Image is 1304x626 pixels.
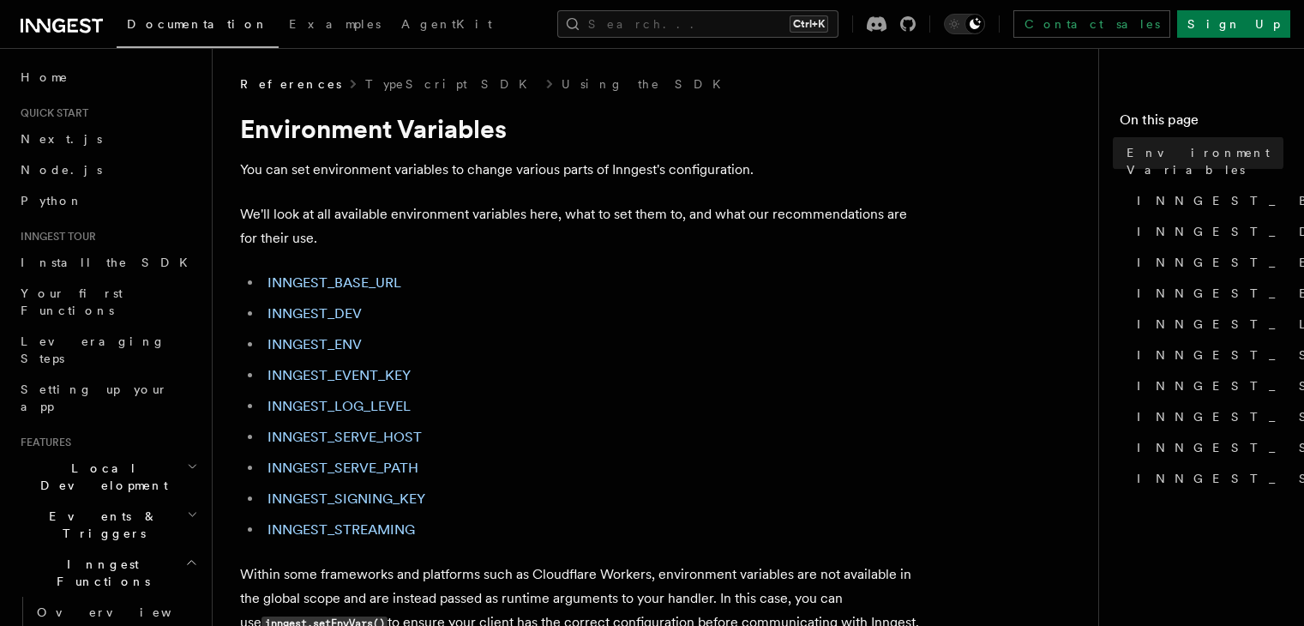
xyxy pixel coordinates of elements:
[240,75,341,93] span: References
[14,123,201,154] a: Next.js
[14,460,187,494] span: Local Development
[127,17,268,31] span: Documentation
[267,521,415,538] a: INNGEST_STREAMING
[1120,110,1283,137] h4: On this page
[21,194,83,208] span: Python
[21,334,165,365] span: Leveraging Steps
[14,374,201,422] a: Setting up your app
[240,158,926,182] p: You can set environment variables to change various parts of Inngest's configuration.
[21,132,102,146] span: Next.js
[21,69,69,86] span: Home
[1130,216,1283,247] a: INNGEST_DEV
[14,436,71,449] span: Features
[1130,278,1283,309] a: INNGEST_EVENT_KEY
[1013,10,1170,38] a: Contact sales
[21,256,198,269] span: Install the SDK
[1177,10,1290,38] a: Sign Up
[14,326,201,374] a: Leveraging Steps
[14,230,96,244] span: Inngest tour
[1130,185,1283,216] a: INNGEST_BASE_URL
[14,154,201,185] a: Node.js
[1130,432,1283,463] a: INNGEST_SIGNING_KEY_FALLBACK
[1130,247,1283,278] a: INNGEST_ENV
[267,305,362,322] a: INNGEST_DEV
[289,17,381,31] span: Examples
[944,14,985,34] button: Toggle dark mode
[790,15,828,33] kbd: Ctrl+K
[240,113,926,144] h1: Environment Variables
[14,453,201,501] button: Local Development
[1130,463,1283,494] a: INNGEST_STREAMING
[267,398,411,414] a: INNGEST_LOG_LEVEL
[267,460,418,476] a: INNGEST_SERVE_PATH
[37,605,213,619] span: Overview
[1120,137,1283,185] a: Environment Variables
[21,382,168,413] span: Setting up your app
[14,501,201,549] button: Events & Triggers
[14,247,201,278] a: Install the SDK
[1130,401,1283,432] a: INNGEST_SIGNING_KEY
[14,556,185,590] span: Inngest Functions
[14,508,187,542] span: Events & Triggers
[267,429,422,445] a: INNGEST_SERVE_HOST
[14,278,201,326] a: Your first Functions
[1130,340,1283,370] a: INNGEST_SERVE_HOST
[14,185,201,216] a: Python
[562,75,731,93] a: Using the SDK
[267,336,362,352] a: INNGEST_ENV
[14,106,88,120] span: Quick start
[557,10,838,38] button: Search...Ctrl+K
[391,5,502,46] a: AgentKit
[14,549,201,597] button: Inngest Functions
[1130,309,1283,340] a: INNGEST_LOG_LEVEL
[21,163,102,177] span: Node.js
[117,5,279,48] a: Documentation
[279,5,391,46] a: Examples
[14,62,201,93] a: Home
[1130,370,1283,401] a: INNGEST_SERVE_PATH
[240,202,926,250] p: We'll look at all available environment variables here, what to set them to, and what our recomme...
[267,274,401,291] a: INNGEST_BASE_URL
[21,286,123,317] span: Your first Functions
[1127,144,1283,178] span: Environment Variables
[267,491,425,507] a: INNGEST_SIGNING_KEY
[267,367,411,383] a: INNGEST_EVENT_KEY
[401,17,492,31] span: AgentKit
[365,75,538,93] a: TypeScript SDK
